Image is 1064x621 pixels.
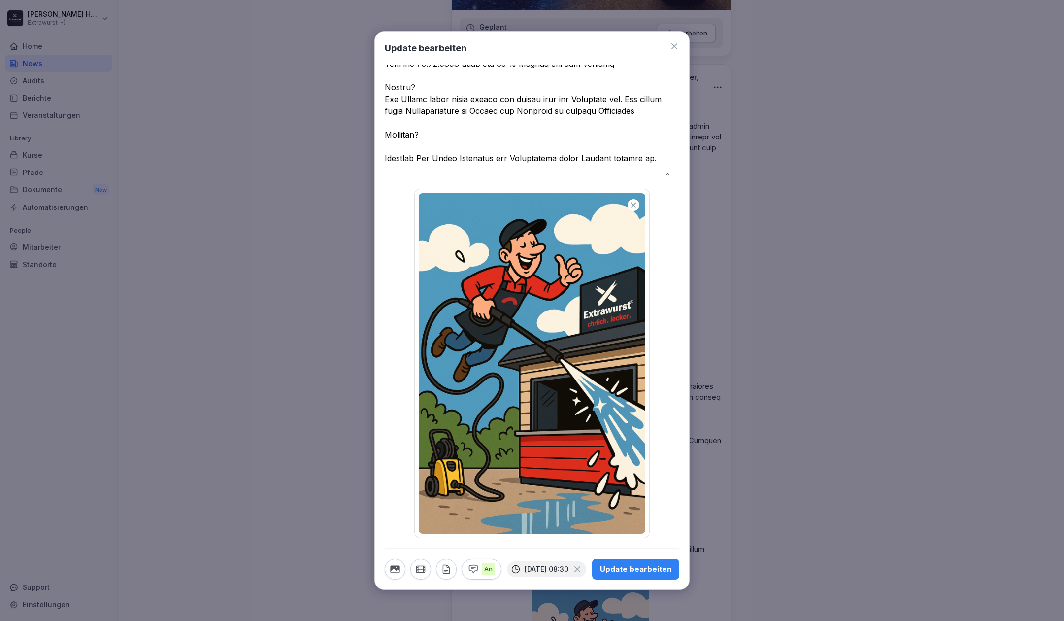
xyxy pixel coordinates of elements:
[385,41,466,55] h1: Update bearbeiten
[600,564,671,575] div: Update bearbeiten
[462,559,501,580] button: An
[592,559,679,580] button: Update bearbeiten
[525,565,568,573] p: [DATE] 08:30
[482,563,495,576] p: An
[419,193,645,534] img: g4iuhtdthqp15dlglxlrff8a.png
